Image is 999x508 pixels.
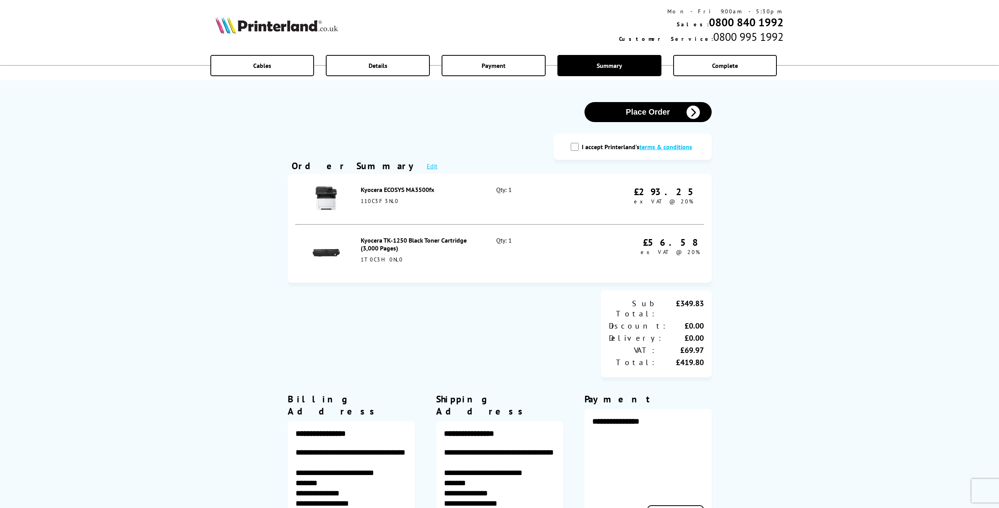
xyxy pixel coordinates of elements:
button: Place Order [584,102,712,122]
div: Total: [609,357,656,367]
div: VAT: [609,345,656,355]
div: Billing Address [288,393,415,417]
div: Kyocera ECOSYS MA3500fx [361,186,479,194]
a: modal_tc [639,143,692,151]
div: 1T0C3H0NL0 [361,256,479,263]
div: 110C3F3NL0 [361,197,479,205]
a: Edit [427,162,437,170]
label: I accept Printerland's [582,143,696,151]
div: £0.00 [667,321,704,331]
div: Kyocera TK-1250 Black Toner Cartridge (3,000 Pages) [361,236,479,252]
img: Printerland Logo [216,16,338,34]
span: ex VAT @ 20% [634,198,693,205]
div: £349.83 [656,298,704,319]
span: Summary [597,62,622,69]
span: Customer Service: [619,35,713,42]
img: Kyocera TK-1250 Black Toner Cartridge (3,000 Pages) [312,239,340,267]
span: ex VAT @ 20% [641,249,700,256]
span: Details [369,62,387,69]
img: Kyocera ECOSYS MA3500fx [312,185,340,212]
span: Complete [712,62,738,69]
div: £293.25 [634,186,700,198]
div: Sub Total: [609,298,656,319]
div: Mon - Fri 9:00am - 5:30pm [619,8,783,15]
div: Discount: [609,321,667,331]
div: Qty: 1 [496,236,577,271]
div: Payment [584,393,712,405]
div: Order Summary [292,160,419,172]
div: Delivery: [609,333,663,343]
span: Payment [482,62,506,69]
div: £419.80 [656,357,704,367]
div: £69.97 [656,345,704,355]
span: 0800 995 1992 [713,29,783,44]
span: Cables [253,62,271,69]
div: Shipping Address [436,393,563,417]
div: £0.00 [663,333,704,343]
div: Qty: 1 [496,186,577,212]
span: Sales: [677,21,709,28]
a: 0800 840 1992 [709,15,783,29]
div: £56.58 [641,236,700,249]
